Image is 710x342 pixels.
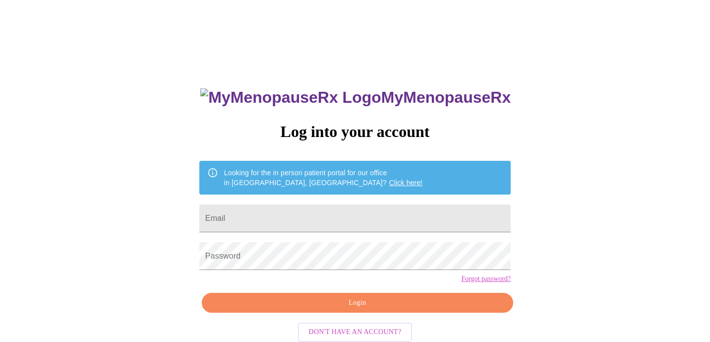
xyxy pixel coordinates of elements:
[202,293,513,313] button: Login
[213,297,502,309] span: Login
[296,327,415,336] a: Don't have an account?
[389,179,423,187] a: Click here!
[224,164,423,192] div: Looking for the in person patient portal for our office in [GEOGRAPHIC_DATA], [GEOGRAPHIC_DATA]?
[200,88,381,107] img: MyMenopauseRx Logo
[309,326,402,339] span: Don't have an account?
[200,88,511,107] h3: MyMenopauseRx
[298,323,413,342] button: Don't have an account?
[461,275,511,283] a: Forgot password?
[199,123,511,141] h3: Log into your account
